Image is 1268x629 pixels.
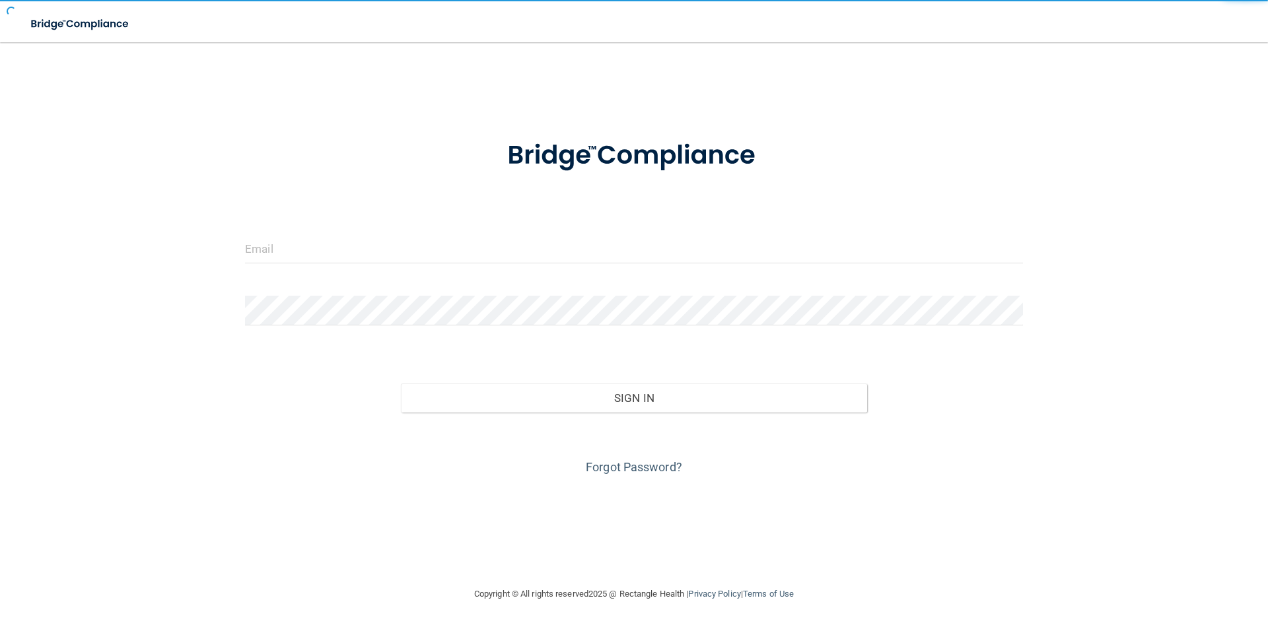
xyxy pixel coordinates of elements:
a: Forgot Password? [586,460,682,474]
div: Copyright © All rights reserved 2025 @ Rectangle Health | | [393,573,875,615]
a: Privacy Policy [688,589,740,599]
input: Email [245,234,1023,263]
button: Sign In [401,383,868,413]
img: bridge_compliance_login_screen.278c3ca4.svg [480,121,788,190]
a: Terms of Use [743,589,794,599]
img: bridge_compliance_login_screen.278c3ca4.svg [20,11,141,38]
